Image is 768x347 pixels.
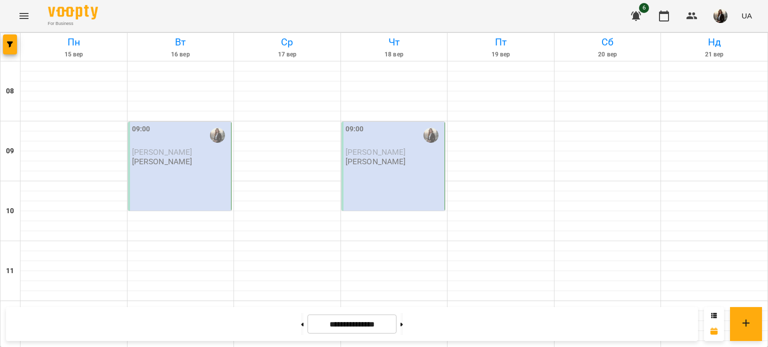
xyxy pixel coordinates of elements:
[132,124,150,135] label: 09:00
[129,50,232,59] h6: 16 вер
[22,50,125,59] h6: 15 вер
[6,146,14,157] h6: 09
[210,128,225,143] img: Тетяна Левицька
[713,9,727,23] img: 91952ddef0f0023157af724e1fee8812.jpg
[235,34,339,50] h6: Ср
[6,206,14,217] h6: 10
[662,34,766,50] h6: Нд
[639,3,649,13] span: 6
[423,128,438,143] img: Тетяна Левицька
[556,34,659,50] h6: Сб
[48,20,98,27] span: For Business
[132,157,192,166] p: [PERSON_NAME]
[345,157,406,166] p: [PERSON_NAME]
[737,6,756,25] button: UA
[235,50,339,59] h6: 17 вер
[48,5,98,19] img: Voopty Logo
[12,4,36,28] button: Menu
[342,50,446,59] h6: 18 вер
[345,124,364,135] label: 09:00
[6,86,14,97] h6: 08
[662,50,766,59] h6: 21 вер
[342,34,446,50] h6: Чт
[129,34,232,50] h6: Вт
[132,147,192,157] span: [PERSON_NAME]
[6,266,14,277] h6: 11
[345,147,406,157] span: [PERSON_NAME]
[741,10,752,21] span: UA
[22,34,125,50] h6: Пн
[449,34,552,50] h6: Пт
[556,50,659,59] h6: 20 вер
[449,50,552,59] h6: 19 вер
